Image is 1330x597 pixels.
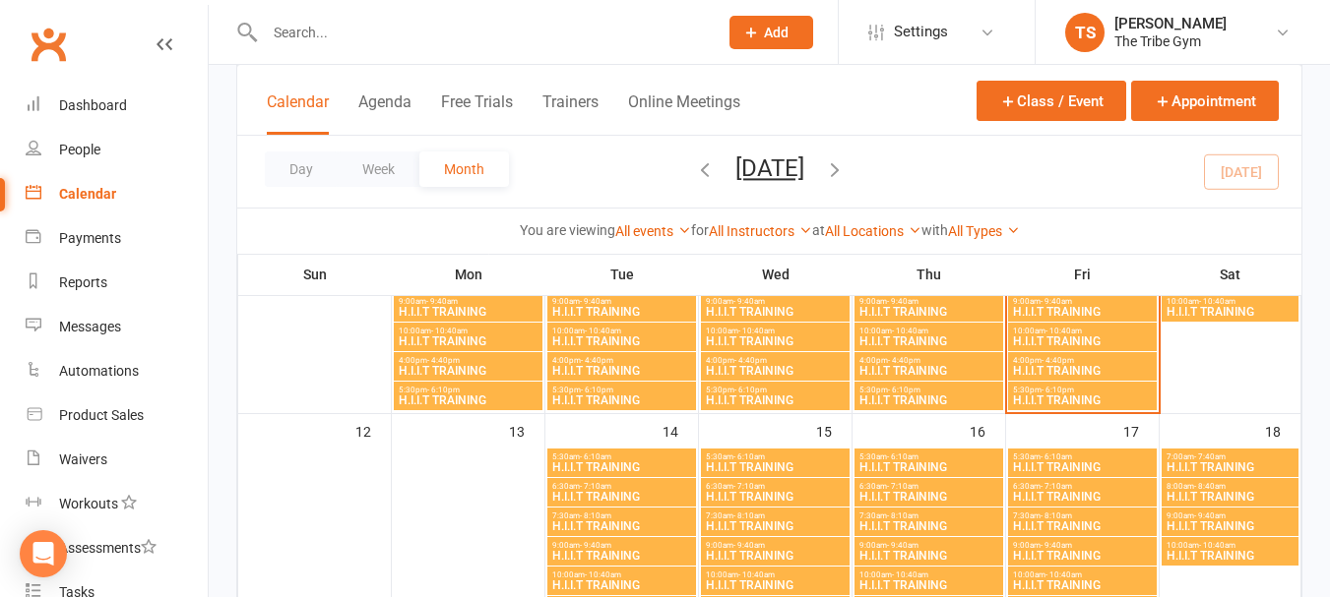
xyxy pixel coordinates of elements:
span: 10:00am [1166,541,1295,550]
span: 10:00am [398,327,538,335]
span: Add [764,25,789,40]
button: Trainers [542,92,599,135]
span: H.I.I.T TRAINING [398,335,538,347]
span: 10:00am [551,327,692,335]
a: Messages [26,305,208,349]
span: 5:30am [705,452,846,461]
span: - 4:40pm [888,356,920,365]
span: - 8:40am [1194,482,1226,491]
span: H.I.I.T TRAINING [705,520,846,532]
span: - 7:10am [887,482,918,491]
span: H.I.I.T TRAINING [858,306,999,318]
span: - 6:10am [887,452,918,461]
span: 10:00am [705,327,846,335]
div: Payments [59,230,121,246]
span: - 8:10am [887,511,918,520]
strong: at [812,222,825,238]
div: Reports [59,274,107,290]
span: - 7:10am [580,482,611,491]
span: H.I.I.T TRAINING [858,550,999,562]
button: Month [419,151,509,187]
span: 10:00am [1012,327,1153,335]
span: 9:00am [1166,511,1295,520]
span: H.I.I.T TRAINING [551,306,692,318]
div: People [59,142,100,157]
span: H.I.I.T TRAINING [705,550,846,562]
span: - 6:10am [733,452,765,461]
span: 5:30pm [1012,386,1153,394]
span: H.I.I.T TRAINING [551,335,692,347]
th: Sun [238,254,392,295]
span: H.I.I.T TRAINING [1166,491,1295,503]
span: Settings [894,10,948,54]
span: 7:00am [1166,452,1295,461]
span: H.I.I.T TRAINING [551,550,692,562]
span: - 10:40am [738,570,775,579]
span: H.I.I.T TRAINING [1012,461,1153,473]
span: 10:00am [858,327,999,335]
span: - 9:40am [1041,297,1072,306]
span: 9:00am [705,541,846,550]
div: 15 [816,414,852,447]
span: - 4:40pm [427,356,460,365]
span: H.I.I.T TRAINING [858,335,999,347]
div: Messages [59,319,121,334]
span: - 6:10pm [427,386,460,394]
span: 7:30am [1012,511,1153,520]
span: - 10:40am [431,327,468,335]
a: Assessments [26,526,208,570]
span: H.I.I.T TRAINING [1012,579,1153,591]
span: - 8:10am [580,511,611,520]
span: - 4:40pm [734,356,767,365]
span: 10:00am [1166,297,1295,306]
span: - 7:40am [1194,452,1226,461]
span: 7:30am [705,511,846,520]
span: H.I.I.T TRAINING [1166,550,1295,562]
span: 6:30am [705,482,846,491]
span: H.I.I.T TRAINING [705,394,846,406]
button: Day [265,151,338,187]
div: 18 [1265,414,1300,447]
div: 16 [970,414,1005,447]
div: 12 [355,414,391,447]
span: H.I.I.T TRAINING [551,461,692,473]
span: 5:30pm [398,386,538,394]
span: 5:30am [858,452,999,461]
span: - 6:10pm [1042,386,1074,394]
span: H.I.I.T TRAINING [398,394,538,406]
span: 6:30am [1012,482,1153,491]
div: 17 [1123,414,1159,447]
span: 9:00am [1012,297,1153,306]
span: 4:00pm [551,356,692,365]
a: Product Sales [26,393,208,438]
span: H.I.I.T TRAINING [1166,461,1295,473]
div: Open Intercom Messenger [20,530,67,577]
a: Reports [26,261,208,305]
span: - 10:40am [892,327,928,335]
span: - 9:40am [887,541,918,550]
strong: for [691,222,709,238]
span: H.I.I.T TRAINING [858,365,999,377]
div: 13 [509,414,544,447]
span: 4:00pm [858,356,999,365]
span: H.I.I.T TRAINING [705,491,846,503]
span: H.I.I.T TRAINING [858,579,999,591]
div: The Tribe Gym [1114,32,1227,50]
a: All events [615,223,691,239]
span: 5:30am [551,452,692,461]
th: Fri [1006,254,1160,295]
span: 5:30pm [858,386,999,394]
span: 7:30am [858,511,999,520]
input: Search... [259,19,704,46]
div: 14 [663,414,698,447]
span: 8:00am [1166,482,1295,491]
div: Workouts [59,496,118,511]
span: H.I.I.T TRAINING [705,461,846,473]
span: 4:00pm [705,356,846,365]
a: All Instructors [709,223,812,239]
span: 10:00am [705,570,846,579]
span: H.I.I.T TRAINING [1012,550,1153,562]
span: - 9:40am [1194,511,1226,520]
span: 9:00am [398,297,538,306]
span: 9:00am [1012,541,1153,550]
